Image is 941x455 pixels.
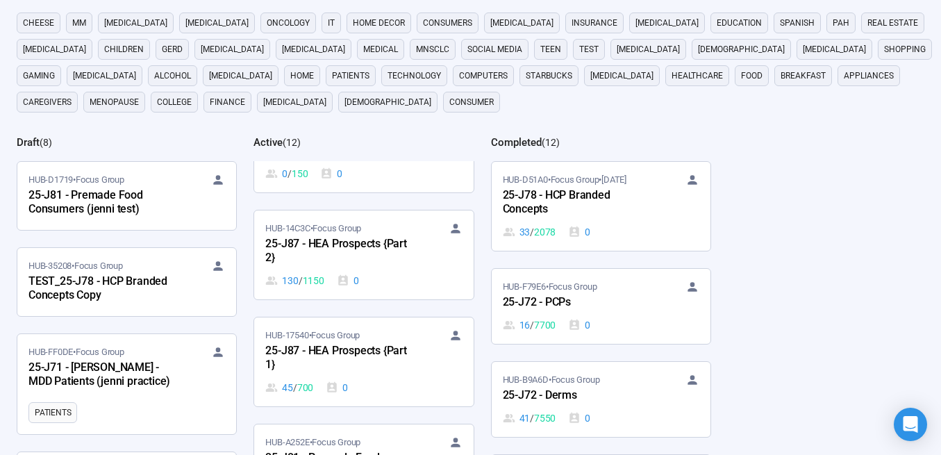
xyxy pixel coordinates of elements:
[530,224,534,240] span: /
[28,359,181,391] div: 25-J71 - [PERSON_NAME] - MDD Patients (jenni practice)
[781,69,826,83] span: breakfast
[526,69,572,83] span: starbucks
[17,248,236,316] a: HUB-35208•Focus GroupTEST_25-J78 - HCP Branded Concepts Copy
[416,42,449,56] span: mnsclc
[344,95,431,109] span: [DEMOGRAPHIC_DATA]
[263,95,326,109] span: [MEDICAL_DATA]
[328,16,335,30] span: it
[894,408,927,441] div: Open Intercom Messenger
[568,411,590,426] div: 0
[265,235,418,267] div: 25-J87 - HEA Prospects {Part 2}
[90,95,139,109] span: menopause
[288,166,292,181] span: /
[332,69,369,83] span: Patients
[503,224,556,240] div: 33
[210,95,245,109] span: finance
[292,166,308,181] span: 150
[568,224,590,240] div: 0
[104,42,144,56] span: children
[283,137,301,148] span: ( 12 )
[265,380,313,395] div: 45
[17,334,236,434] a: HUB-FF0DE•Focus Group25-J71 - [PERSON_NAME] - MDD Patients (jenni practice)Patients
[28,259,123,273] span: HUB-35208 • Focus Group
[28,345,124,359] span: HUB-FF0DE • Focus Group
[353,16,405,30] span: home decor
[35,406,71,420] span: Patients
[157,95,192,109] span: college
[265,329,360,342] span: HUB-17540 • Focus Group
[833,16,849,30] span: PAH
[579,42,599,56] span: Test
[867,16,918,30] span: real estate
[601,174,626,185] time: [DATE]
[490,16,553,30] span: [MEDICAL_DATA]
[254,317,473,406] a: HUB-17540•Focus Group25-J87 - HEA Prospects {Part 1}45 / 7000
[73,69,136,83] span: [MEDICAL_DATA]
[672,69,723,83] span: healthcare
[299,273,303,288] span: /
[503,373,600,387] span: HUB-B9A6D • Focus Group
[23,69,55,83] span: gaming
[503,173,626,187] span: HUB-D51A0 • Focus Group •
[28,273,181,305] div: TEST_25-J78 - HCP Branded Concepts Copy
[185,16,249,30] span: [MEDICAL_DATA]
[104,16,167,30] span: [MEDICAL_DATA]
[265,166,308,181] div: 0
[17,136,40,149] h2: Draft
[23,16,54,30] span: cheese
[534,224,556,240] span: 2078
[282,42,345,56] span: [MEDICAL_DATA]
[503,187,656,219] div: 25-J78 - HCP Branded Concepts
[423,16,472,30] span: consumers
[491,136,542,149] h2: Completed
[492,162,710,251] a: HUB-D51A0•Focus Group•[DATE]25-J78 - HCP Branded Concepts33 / 20780
[267,16,310,30] span: oncology
[23,95,72,109] span: caregivers
[209,69,272,83] span: [MEDICAL_DATA]
[717,16,762,30] span: education
[503,317,556,333] div: 16
[803,42,866,56] span: [MEDICAL_DATA]
[320,166,342,181] div: 0
[741,69,763,83] span: Food
[503,411,556,426] div: 41
[503,280,597,294] span: HUB-F79E6 • Focus Group
[253,136,283,149] h2: Active
[884,42,926,56] span: shopping
[337,273,359,288] div: 0
[290,69,314,83] span: home
[17,162,236,230] a: HUB-D1719•Focus Group25-J81 - Premade Food Consumers (jenni test)
[72,16,86,30] span: MM
[201,42,264,56] span: [MEDICAL_DATA]
[542,137,560,148] span: ( 12 )
[388,69,441,83] span: technology
[326,380,348,395] div: 0
[530,411,534,426] span: /
[534,411,556,426] span: 7550
[467,42,522,56] span: social media
[617,42,680,56] span: [MEDICAL_DATA]
[530,317,534,333] span: /
[265,222,361,235] span: HUB-14C3C • Focus Group
[698,42,785,56] span: [DEMOGRAPHIC_DATA]
[297,380,313,395] span: 700
[303,273,324,288] span: 1150
[449,95,494,109] span: consumer
[780,16,815,30] span: Spanish
[28,187,181,219] div: 25-J81 - Premade Food Consumers (jenni test)
[40,137,52,148] span: ( 8 )
[265,273,324,288] div: 130
[265,436,360,449] span: HUB-A252E • Focus Group
[492,362,710,437] a: HUB-B9A6D•Focus Group25-J72 - Derms41 / 75500
[568,317,590,333] div: 0
[254,210,473,299] a: HUB-14C3C•Focus Group25-J87 - HEA Prospects {Part 2}130 / 11500
[363,42,398,56] span: medical
[162,42,183,56] span: GERD
[293,380,297,395] span: /
[572,16,617,30] span: Insurance
[590,69,653,83] span: [MEDICAL_DATA]
[154,69,191,83] span: alcohol
[534,317,556,333] span: 7700
[540,42,561,56] span: Teen
[459,69,508,83] span: computers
